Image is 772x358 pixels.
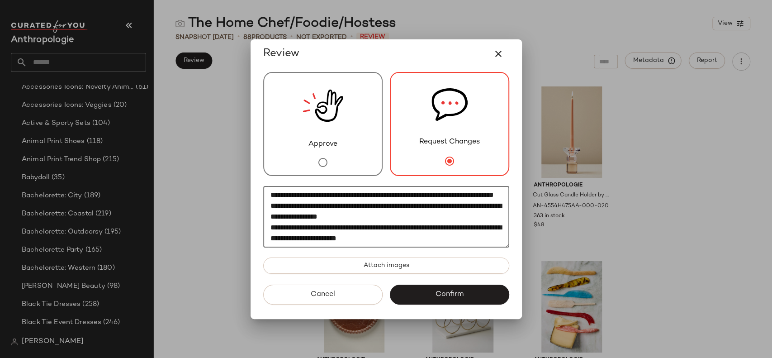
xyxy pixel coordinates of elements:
[303,73,343,139] img: review_new_snapshot.RGmwQ69l.svg
[435,290,464,299] span: Confirm
[363,262,409,269] span: Attach images
[310,290,335,299] span: Cancel
[263,47,299,61] span: Review
[263,258,509,274] button: Attach images
[431,73,468,137] img: svg%3e
[390,285,509,305] button: Confirm
[263,285,383,305] button: Cancel
[308,139,337,150] span: Approve
[419,137,480,148] span: Request Changes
